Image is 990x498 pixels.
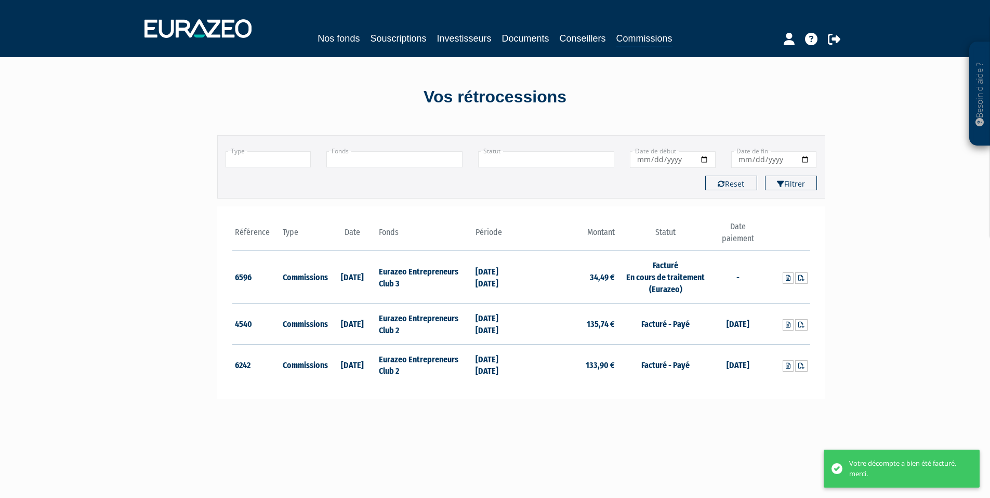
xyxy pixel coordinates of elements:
td: [DATE] [714,303,762,344]
a: Souscriptions [370,31,426,46]
td: 135,74 € [521,303,617,344]
a: Nos fonds [318,31,360,46]
th: Fonds [376,221,472,251]
td: [DATE] [328,303,377,344]
a: Documents [502,31,549,46]
button: Filtrer [765,176,817,190]
th: Date [328,221,377,251]
td: Eurazeo Entrepreneurs Club 2 [376,303,472,344]
td: [DATE] [328,344,377,385]
a: Conseillers [560,31,606,46]
td: Eurazeo Entrepreneurs Club 3 [376,251,472,304]
td: Eurazeo Entrepreneurs Club 2 [376,344,472,385]
img: 1732889491-logotype_eurazeo_blanc_rvb.png [144,19,252,38]
td: [DATE] [DATE] [473,344,521,385]
th: Montant [521,221,617,251]
td: - [714,251,762,304]
td: 4540 [232,303,281,344]
td: Commissions [280,344,328,385]
td: 6596 [232,251,281,304]
p: Besoin d'aide ? [974,47,986,141]
div: Vos rétrocessions [199,85,791,109]
td: Commissions [280,303,328,344]
td: [DATE] [714,344,762,385]
td: Facturé - Payé [617,344,714,385]
td: 34,49 € [521,251,617,304]
td: [DATE] [DATE] [473,251,521,304]
td: 6242 [232,344,281,385]
td: Commissions [280,251,328,304]
th: Période [473,221,521,251]
td: 133,90 € [521,344,617,385]
th: Date paiement [714,221,762,251]
th: Type [280,221,328,251]
a: Commissions [616,31,672,47]
div: Votre décompte a bien été facturé, merci. [849,458,964,479]
td: Facturé - Payé [617,303,714,344]
button: Reset [705,176,757,190]
td: Facturé En cours de traitement (Eurazeo) [617,251,714,304]
td: [DATE] [DATE] [473,303,521,344]
a: Investisseurs [437,31,491,46]
th: Référence [232,221,281,251]
th: Statut [617,221,714,251]
td: [DATE] [328,251,377,304]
